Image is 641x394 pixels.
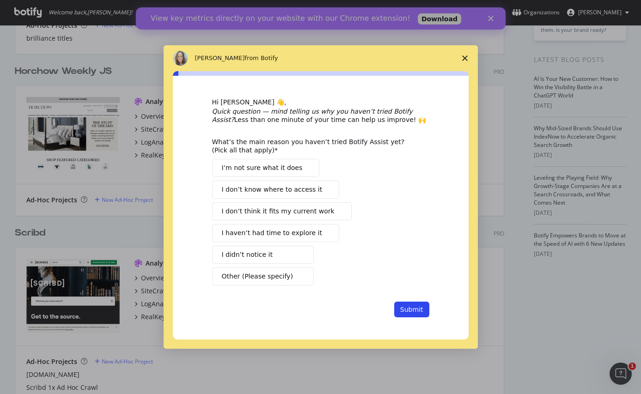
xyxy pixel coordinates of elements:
[212,107,429,124] div: Less than one minute of your time can help us improve! 🙌
[452,45,478,71] span: Close survey
[222,206,335,216] span: I don’t think it fits my current work
[212,98,429,107] div: Hi [PERSON_NAME] 👋,
[245,55,278,61] span: from Botify
[212,267,314,285] button: Other (Please specify)
[394,302,429,317] button: Submit
[212,246,314,264] button: I didn’t notice it
[352,8,361,14] div: Close
[222,272,293,281] span: Other (Please specify)
[195,55,245,61] span: [PERSON_NAME]
[212,159,320,177] button: I’m not sure what it does
[212,224,339,242] button: I haven’t had time to explore it
[212,181,340,199] button: I don’t know where to access it
[222,163,303,173] span: I’m not sure what it does
[212,138,415,154] div: What’s the main reason you haven’t tried Botify Assist yet? (Pick all that apply)
[222,228,322,238] span: I haven’t had time to explore it
[212,108,413,123] i: Quick question — mind telling us why you haven’t tried Botify Assist?
[212,202,352,220] button: I don’t think it fits my current work
[222,250,273,260] span: I didn’t notice it
[173,51,188,66] img: Profile image for Colleen
[282,6,325,17] a: Download
[222,185,323,194] span: I don’t know where to access it
[15,6,275,16] div: View key metrics directly on your website with our Chrome extension!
